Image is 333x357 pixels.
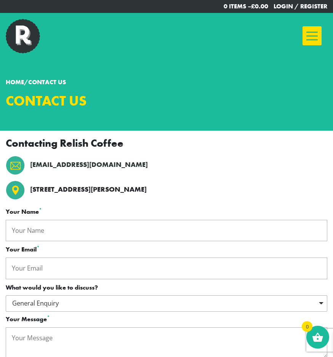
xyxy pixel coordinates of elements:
label: Your Name [6,207,327,217]
p: [STREET_ADDRESS][PERSON_NAME] [30,184,147,195]
label: Your Message [6,315,327,324]
input: Your Email [6,258,327,279]
a: [EMAIL_ADDRESS][DOMAIN_NAME] [30,160,148,170]
h1: Contact us [6,93,161,109]
label: What would you like to discuss? [6,283,327,293]
img: Relish Coffee [6,19,40,53]
span: / [6,78,66,86]
a: Login / Register [274,2,327,10]
h2: Contacting Relish Coffee [6,137,327,149]
bdi: 0.00 [251,2,268,10]
input: Your Name [6,220,327,242]
span: £ [251,2,255,10]
a: 0 items –£0.00 [224,2,268,10]
img: Call Relish Coffee [6,181,25,200]
span: 0 [302,321,312,332]
img: Email Relish Coffee [6,156,25,175]
span: Contact us [28,78,66,86]
div: General Enquiry [6,295,327,312]
a: Home [6,78,24,86]
div: false [314,13,333,51]
label: Your Email [6,245,327,255]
